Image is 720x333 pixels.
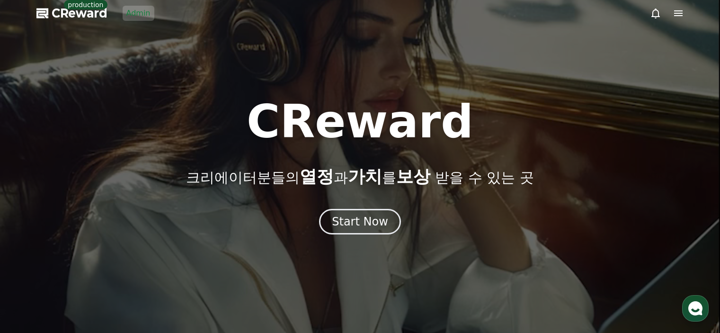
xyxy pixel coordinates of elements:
[36,6,107,21] a: CReward
[300,167,334,186] span: 열정
[52,6,107,21] span: CReward
[319,209,401,234] button: Start Now
[186,167,533,186] p: 크리에이터분들의 과 를 받을 수 있는 곳
[247,99,473,144] h1: CReward
[348,167,382,186] span: 가치
[332,214,388,229] div: Start Now
[319,218,401,227] a: Start Now
[123,6,154,21] a: Admin
[396,167,430,186] span: 보상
